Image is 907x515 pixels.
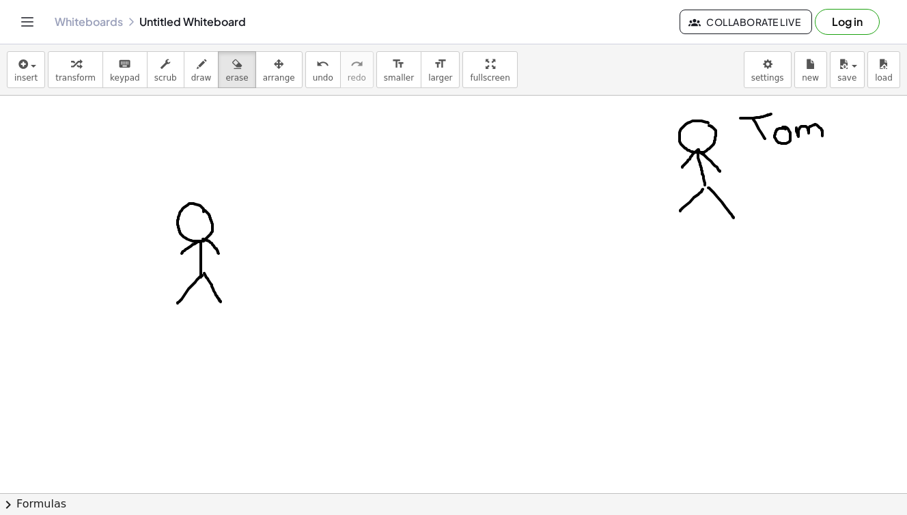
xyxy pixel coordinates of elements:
span: Collaborate Live [691,16,800,28]
button: format_sizelarger [421,51,460,88]
span: insert [14,73,38,83]
button: erase [218,51,255,88]
button: load [867,51,900,88]
button: insert [7,51,45,88]
i: undo [316,56,329,72]
span: new [802,73,819,83]
i: keyboard [118,56,131,72]
span: redo [348,73,366,83]
button: Toggle navigation [16,11,38,33]
button: Log in [815,9,880,35]
span: keypad [110,73,140,83]
button: save [830,51,865,88]
span: undo [313,73,333,83]
button: scrub [147,51,184,88]
span: arrange [263,73,295,83]
span: fullscreen [470,73,510,83]
button: draw [184,51,219,88]
button: transform [48,51,103,88]
i: redo [350,56,363,72]
button: new [794,51,827,88]
button: settings [744,51,792,88]
button: arrange [255,51,303,88]
button: redoredo [340,51,374,88]
i: format_size [434,56,447,72]
button: format_sizesmaller [376,51,421,88]
span: settings [751,73,784,83]
a: Whiteboards [55,15,123,29]
span: scrub [154,73,177,83]
button: keyboardkeypad [102,51,148,88]
span: smaller [384,73,414,83]
span: draw [191,73,212,83]
button: fullscreen [462,51,517,88]
button: Collaborate Live [680,10,812,34]
span: transform [55,73,96,83]
span: save [837,73,856,83]
span: larger [428,73,452,83]
span: erase [225,73,248,83]
span: load [875,73,893,83]
i: format_size [392,56,405,72]
button: undoundo [305,51,341,88]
